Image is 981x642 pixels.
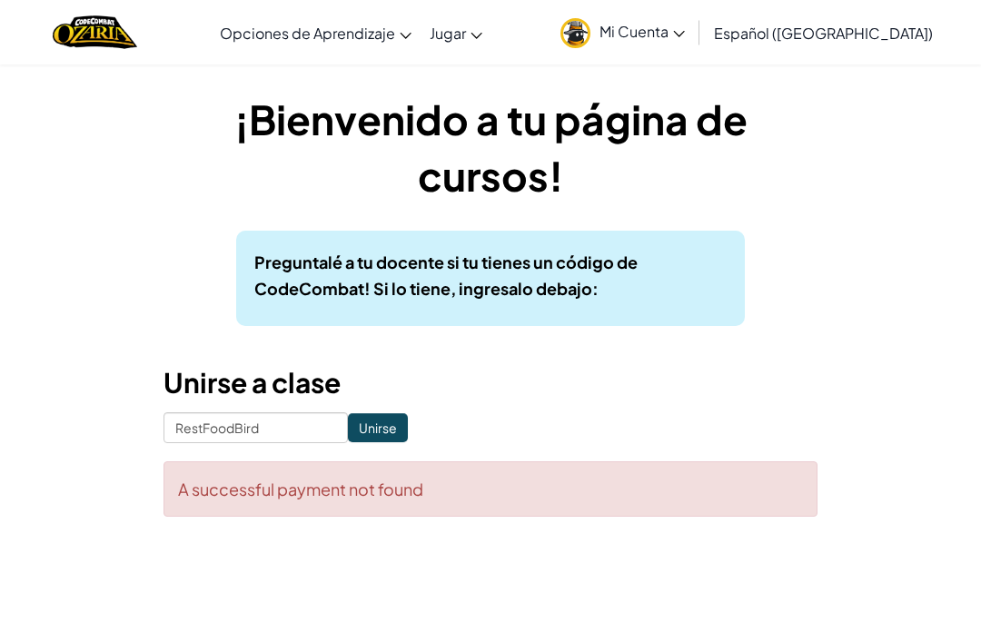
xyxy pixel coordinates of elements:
b: Preguntalé a tu docente si tu tienes un código de CodeCombat! Si lo tiene, ingresalo debajo: [254,252,638,299]
img: Home [53,14,137,51]
span: Mi Cuenta [599,22,685,41]
h1: ¡Bienvenido a tu página de cursos! [163,91,817,203]
div: A successful payment not found [163,461,817,517]
a: Mi Cuenta [551,4,694,61]
input: Unirse [348,413,408,442]
span: Opciones de Aprendizaje [220,24,395,43]
a: Jugar [421,8,491,57]
a: Ozaria by CodeCombat logo [53,14,137,51]
input: <Enter Class Code> [163,412,348,443]
a: Opciones de Aprendizaje [211,8,421,57]
span: Jugar [430,24,466,43]
a: Español ([GEOGRAPHIC_DATA]) [705,8,942,57]
span: Español ([GEOGRAPHIC_DATA]) [714,24,933,43]
img: avatar [560,18,590,48]
h3: Unirse a clase [163,362,817,403]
